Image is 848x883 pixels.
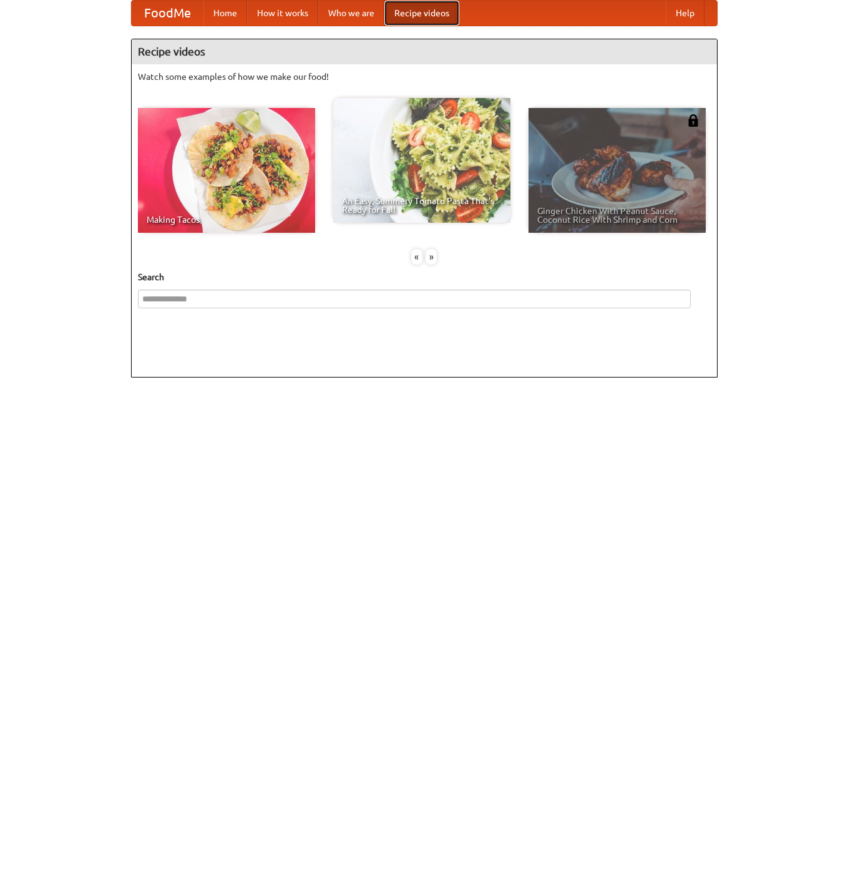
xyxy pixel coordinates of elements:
a: Help [666,1,704,26]
img: 483408.png [687,114,699,127]
span: Making Tacos [147,215,306,224]
h4: Recipe videos [132,39,717,64]
p: Watch some examples of how we make our food! [138,71,711,83]
span: An Easy, Summery Tomato Pasta That's Ready for Fall [342,197,502,214]
div: » [426,249,437,265]
a: Who we are [318,1,384,26]
div: « [411,249,422,265]
a: How it works [247,1,318,26]
a: FoodMe [132,1,203,26]
a: Recipe videos [384,1,459,26]
a: An Easy, Summery Tomato Pasta That's Ready for Fall [333,98,510,223]
a: Making Tacos [138,108,315,233]
h5: Search [138,271,711,283]
a: Home [203,1,247,26]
